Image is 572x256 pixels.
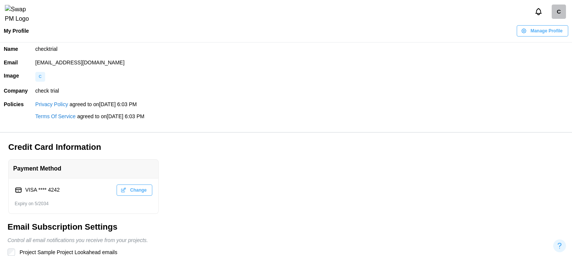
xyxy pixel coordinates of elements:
button: Notifications [532,5,545,18]
label: Project Sample Project Lookahead emails [15,248,117,256]
td: [EMAIL_ADDRESS][DOMAIN_NAME] [32,56,572,70]
h3: Credit Card Information [8,142,566,153]
button: Change [117,184,152,196]
div: image [35,72,45,82]
a: checktrial [552,5,566,19]
div: Expiry on 5/2034 [15,200,152,207]
span: Manage Profile [531,26,563,36]
div: My Profile [4,28,29,34]
a: Privacy Policy [35,101,68,109]
div: agreed to on [DATE] 6:03 PM [70,101,137,109]
button: Manage Profile [517,25,568,37]
div: agreed to on [DATE] 6:03 PM [77,113,144,121]
img: Swap PM Logo [5,5,35,24]
div: C [552,5,566,19]
td: check trial [32,84,572,98]
div: Payment Method [13,164,61,174]
td: checktrial [32,43,572,56]
a: Terms Of Service [35,113,76,121]
span: Change [130,185,147,195]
